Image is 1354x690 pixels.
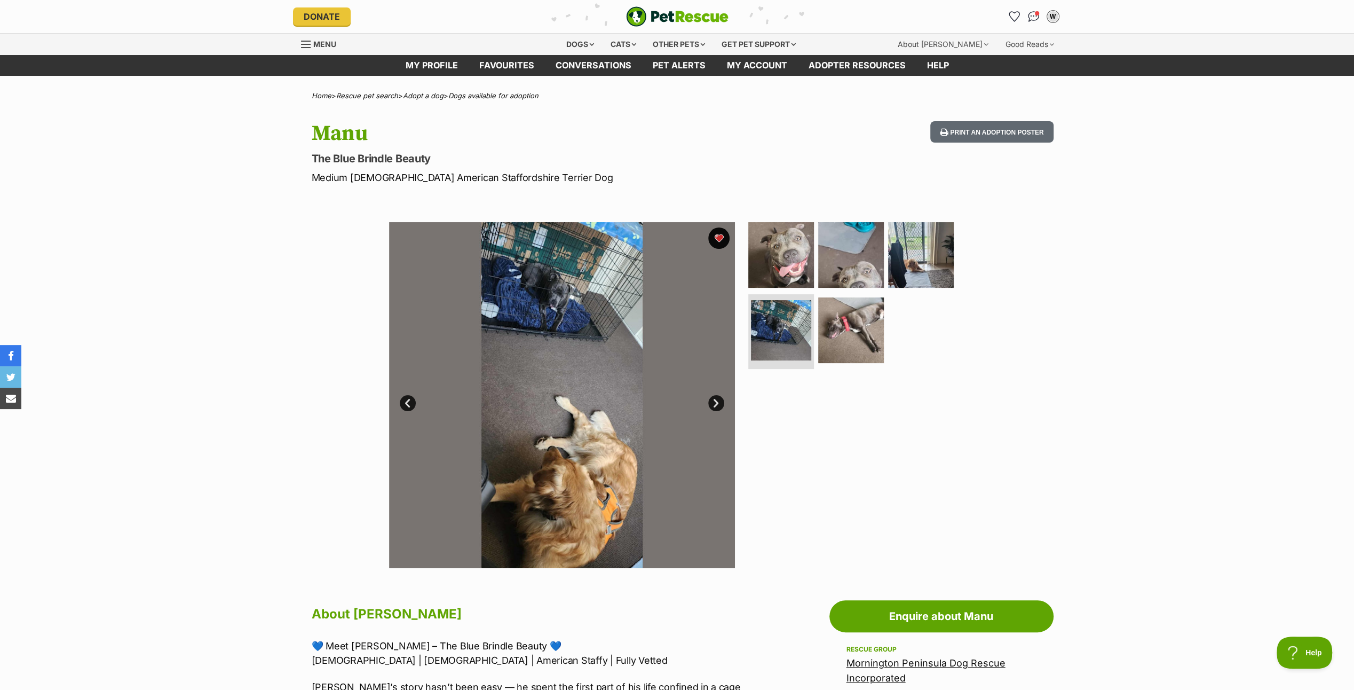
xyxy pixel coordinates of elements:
[312,91,331,100] a: Home
[603,34,644,55] div: Cats
[469,55,545,76] a: Favourites
[846,657,1005,684] a: Mornington Peninsula Dog Rescue Incorporated
[312,639,753,668] p: 💙 Meet [PERSON_NAME] – The Blue Brindle Beauty 💙 [DEMOGRAPHIC_DATA] | [DEMOGRAPHIC_DATA] | Americ...
[998,34,1062,55] div: Good Reads
[1006,8,1023,25] a: Favourites
[645,34,712,55] div: Other pets
[798,55,916,76] a: Adopter resources
[818,222,884,288] img: Photo of Manu
[301,34,344,53] a: Menu
[285,92,1070,100] div: > > >
[626,6,729,27] img: logo-e224e6f780fb5917bec1dbf3a21bbac754714ae5b6737aabdf751b685950b380.svg
[1044,8,1062,25] button: My account
[448,91,539,100] a: Dogs available for adoption
[1028,11,1039,22] img: chat-41dd97257d64d25036548639549fe6c8038ab92f7586957e7f3b1b290dea8141.svg
[930,121,1053,143] button: Print an adoption poster
[708,395,724,411] a: Next
[312,170,763,185] p: Medium [DEMOGRAPHIC_DATA] American Staffordshire Terrier Dog
[312,151,763,166] p: The Blue Brindle Beauty
[716,55,798,76] a: My account
[293,7,351,26] a: Donate
[829,600,1054,632] a: Enquire about Manu
[1,1,10,10] img: consumer-privacy-logo.png
[642,55,716,76] a: Pet alerts
[888,222,954,288] img: Photo of Manu
[312,121,763,146] h1: Manu
[1025,8,1042,25] a: Conversations
[626,6,729,27] a: PetRescue
[400,395,416,411] a: Prev
[1277,637,1333,669] iframe: Help Scout Beacon - Open
[389,222,735,568] img: Photo of Manu
[818,297,884,363] img: Photo of Manu
[1006,8,1062,25] ul: Account quick links
[1048,11,1058,22] div: W
[559,34,601,55] div: Dogs
[714,34,803,55] div: Get pet support
[403,91,444,100] a: Adopt a dog
[395,55,469,76] a: My profile
[313,40,336,49] span: Menu
[708,228,730,249] button: favourite
[545,55,642,76] a: conversations
[748,222,814,288] img: Photo of Manu
[846,645,1036,654] div: Rescue group
[916,55,960,76] a: Help
[336,91,398,100] a: Rescue pet search
[312,602,753,626] h2: About [PERSON_NAME]
[890,34,996,55] div: About [PERSON_NAME]
[751,300,811,360] img: Photo of Manu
